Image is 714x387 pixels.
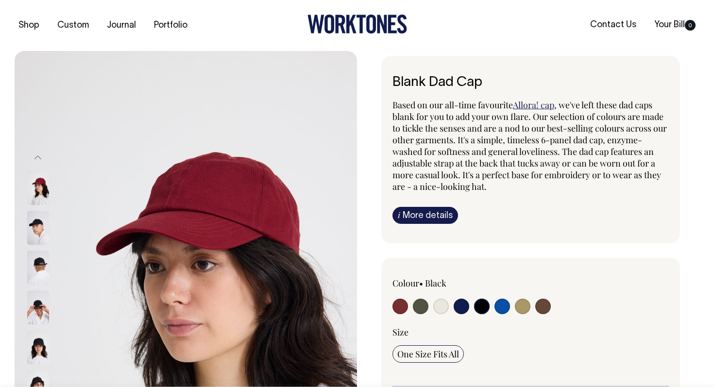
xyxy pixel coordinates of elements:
img: black [27,211,49,245]
button: Previous [31,147,45,168]
div: Colour [392,277,503,289]
label: Black [425,277,446,289]
a: Your Bill0 [650,17,699,33]
img: black [27,251,49,285]
img: black [27,331,49,365]
span: i [398,210,400,220]
span: One Size Fits All [397,348,459,360]
a: iMore details [392,207,458,224]
a: Allora! cap [513,99,554,111]
span: , we've left these dad caps blank for you to add your own flare. Our selection of colours are mad... [392,99,667,192]
span: • [419,277,423,289]
a: Contact Us [586,17,640,33]
h6: Blank Dad Cap [392,75,669,90]
a: Custom [53,17,93,34]
img: burgundy [27,171,49,205]
a: Portfolio [150,17,191,34]
span: 0 [685,20,696,31]
img: black [27,291,49,325]
a: Shop [15,17,43,34]
div: Size [392,326,669,338]
span: Based on our all-time favourite [392,99,513,111]
a: Journal [103,17,140,34]
input: One Size Fits All [392,345,464,363]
